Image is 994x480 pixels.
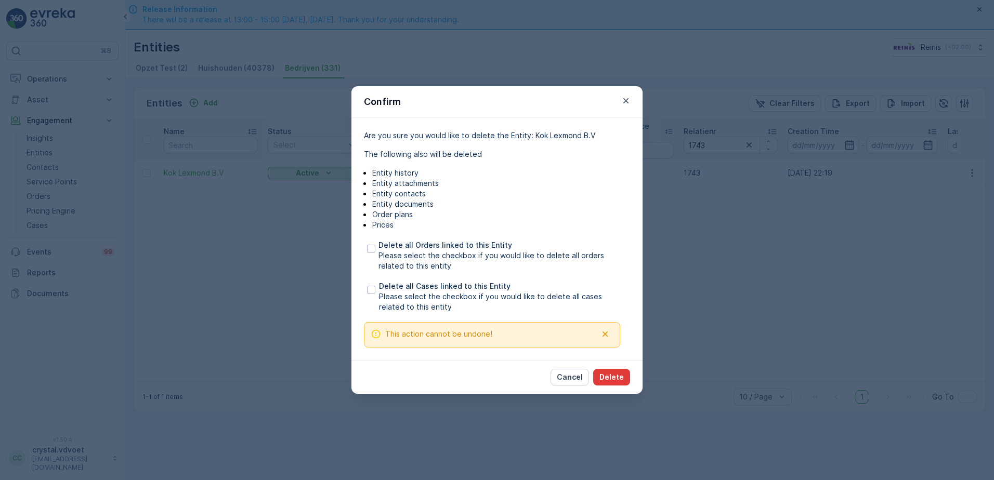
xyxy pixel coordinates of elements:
[372,178,630,189] p: Entity attachments
[379,281,630,291] span: Delete all Cases linked to this Entity
[372,220,630,230] p: Prices
[593,369,630,385] button: Delete
[364,149,630,159] p: The following also will be deleted
[364,130,630,141] p: Are you sure you would like to delete the Entity: Kok Lexmond B.V
[379,291,630,312] span: Please select the checkbox if you would like to delete all cases related to this entity
[372,199,630,209] p: Entity documents
[372,209,630,220] p: Order plans
[372,189,630,199] p: Entity contacts
[378,250,630,271] span: Please select the checkbox if you would like to delete all orders related to this entity
[364,95,401,109] p: Confirm
[378,240,630,250] span: Delete all Orders linked to this Entity
[385,329,492,339] p: This action cannot be undone!
[557,372,583,382] p: Cancel
[551,369,589,385] button: Cancel
[372,168,630,178] p: Entity history
[599,372,624,382] p: Delete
